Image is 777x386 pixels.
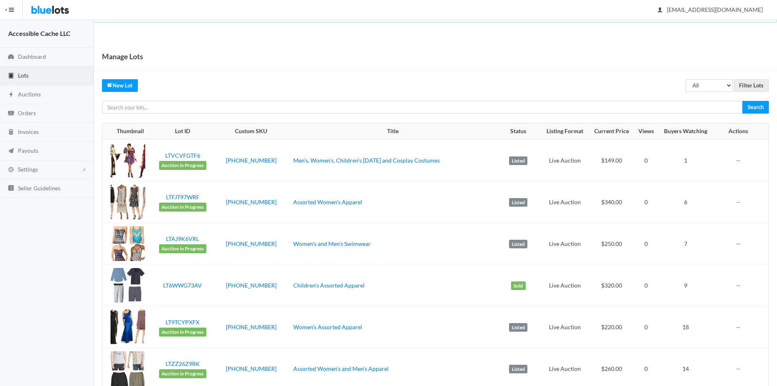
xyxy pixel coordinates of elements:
th: Views [634,123,658,140]
span: Auction in Progress [159,369,206,378]
span: Lots [18,72,29,79]
label: Listed [509,240,527,249]
td: -- [713,139,768,181]
th: Status [495,123,541,140]
a: [PHONE_NUMBER] [226,240,277,247]
td: -- [713,306,768,348]
a: [PHONE_NUMBER] [226,282,277,289]
span: Auctions [18,91,41,98]
th: Buyers Watching [658,123,713,140]
a: LT9TCYPXFX [166,319,199,326]
td: $320.00 [589,265,634,306]
td: 6 [658,181,713,223]
a: Assorted Women's and Men's Apparel [293,365,389,372]
ion-icon: list box [7,185,15,192]
td: 0 [634,306,658,348]
td: 0 [634,223,658,265]
span: Auction in Progress [159,328,206,337]
label: Sold [511,281,526,290]
a: [PHONE_NUMBER] [226,157,277,164]
a: createNew Lot [102,79,138,92]
ion-icon: clipboard [7,72,15,80]
span: Dashboard [18,53,46,60]
span: Settings [18,166,38,173]
span: [EMAIL_ADDRESS][DOMAIN_NAME] [658,6,763,13]
span: Seller Guidelines [18,185,60,192]
span: Orders [18,109,36,116]
td: 0 [634,139,658,181]
label: Listed [509,198,527,207]
ion-icon: calculator [7,129,15,136]
td: -- [713,223,768,265]
span: Invoices [18,128,39,135]
ion-icon: flash [7,91,15,99]
td: 0 [634,181,658,223]
td: -- [713,265,768,306]
td: $250.00 [589,223,634,265]
th: Actions [713,123,768,140]
a: Children's Assorted Apparel [293,282,365,289]
a: Men's, Women's, Children's [DATE] and Cosplay Costumes [293,157,440,164]
a: LT6WWG73AV [163,282,202,289]
ion-icon: cog [7,166,15,174]
td: -- [713,181,768,223]
td: Live Auction [541,223,589,265]
a: [PHONE_NUMBER] [226,365,277,372]
input: Search your lots... [102,101,743,114]
a: [PHONE_NUMBER] [226,324,277,330]
td: $149.00 [589,139,634,181]
td: 1 [658,139,713,181]
span: Auction in Progress [159,244,206,253]
td: 0 [634,265,658,306]
th: Current Price [589,123,634,140]
ion-icon: speedometer [7,54,15,61]
label: Listed [509,156,527,165]
span: Payouts [18,147,38,154]
ion-icon: person [656,7,664,14]
td: Live Auction [541,139,589,181]
a: LTZZ26Z9RK [166,360,200,367]
td: Live Auction [541,181,589,223]
a: LTAJ9K6VRL [166,235,199,242]
td: 9 [658,265,713,306]
td: $340.00 [589,181,634,223]
th: Custom SKU [212,123,290,140]
span: Auction in Progress [159,203,206,212]
span: Auction in Progress [159,161,206,170]
a: Women's Assorted Apparel [293,324,362,330]
input: Filter Lots [734,79,769,92]
th: Thumbnail [102,123,153,140]
th: Listing Format [541,123,589,140]
strong: Accessible Cache LLC [8,29,71,37]
a: Women's and Men's Swimwear [293,240,371,247]
ion-icon: cash [7,110,15,118]
th: Title [290,123,495,140]
input: Search [742,101,769,114]
td: Live Auction [541,306,589,348]
h1: Manage Lots [102,50,143,62]
td: $220.00 [589,306,634,348]
td: 7 [658,223,713,265]
a: Assorted Women's Apparel [293,199,362,205]
a: [PHONE_NUMBER] [226,199,277,205]
a: LTVCVFGTF6 [165,152,200,159]
th: Lot ID [153,123,212,140]
label: Listed [509,365,527,374]
ion-icon: create [107,82,113,87]
td: 18 [658,306,713,348]
a: LTFJT97WRF [166,194,199,201]
td: Live Auction [541,265,589,306]
label: Listed [509,323,527,332]
ion-icon: paper plane [7,147,15,155]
